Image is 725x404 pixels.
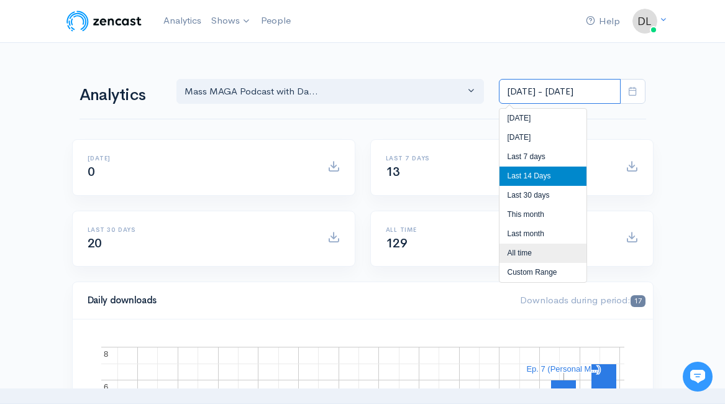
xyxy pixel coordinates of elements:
[499,244,586,263] li: All time
[80,86,162,104] h1: Analytics
[19,60,230,80] h1: Hi [PERSON_NAME]
[176,79,485,104] button: Mass MAGA Podcast with Da...
[19,165,229,190] button: New conversation
[386,226,611,233] h6: All time
[88,164,95,180] span: 0
[104,349,108,359] text: 8
[206,7,256,35] a: Shows
[158,7,206,34] a: Analytics
[19,83,230,142] h2: Just let us know if you need anything and we'll be happy to help! 🙂
[499,263,586,282] li: Custom Range
[499,128,586,147] li: [DATE]
[499,224,586,244] li: Last month
[65,9,144,34] img: ZenCast Logo
[499,186,586,205] li: Last 30 days
[632,9,657,34] img: ...
[520,294,645,306] span: Downloads during period:
[499,109,586,128] li: [DATE]
[386,164,400,180] span: 13
[88,295,506,306] h4: Daily downloads
[386,236,408,251] span: 129
[631,295,645,307] span: 17
[88,236,102,251] span: 20
[526,364,600,374] text: Ep. 7 (Personal M...)
[36,234,222,259] input: Search articles
[581,8,625,35] a: Help
[386,155,611,162] h6: Last 7 days
[256,7,296,34] a: People
[185,85,465,99] div: Mass MAGA Podcast with Da...
[88,155,312,162] h6: [DATE]
[17,213,232,228] p: Find an answer quickly
[104,382,108,392] text: 6
[499,147,586,167] li: Last 7 days
[683,362,713,392] iframe: gist-messenger-bubble-iframe
[499,205,586,224] li: This month
[80,172,149,182] span: New conversation
[499,167,586,186] li: Last 14 Days
[499,79,621,104] input: analytics date range selector
[88,226,312,233] h6: Last 30 days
